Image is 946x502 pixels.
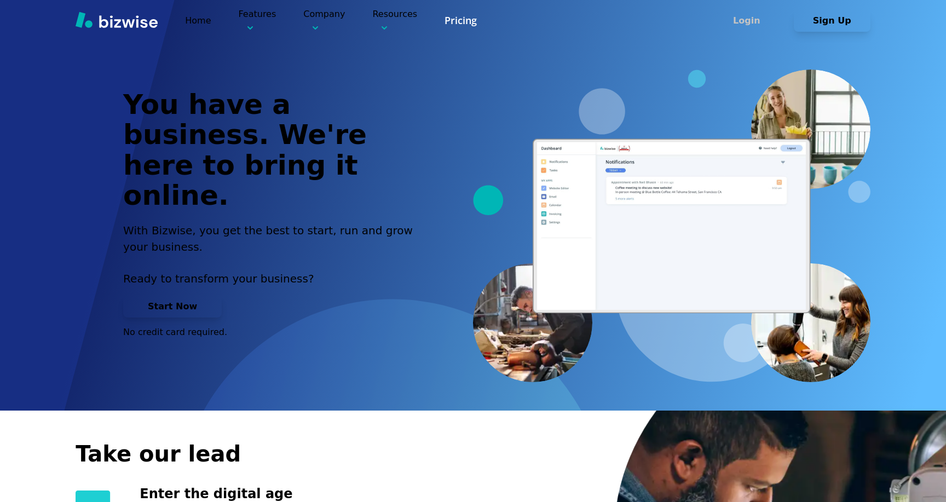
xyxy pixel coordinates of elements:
p: Resources [372,8,417,33]
h2: With Bizwise, you get the best to start, run and grow your business. [123,222,425,255]
button: Start Now [123,296,222,318]
button: Login [708,10,785,32]
h2: Take our lead [76,439,870,469]
a: Home [185,15,211,26]
p: No credit card required. [123,326,425,338]
h1: You have a business. We're here to bring it online. [123,90,425,211]
a: Login [708,15,794,26]
img: Bizwise Logo [76,11,158,28]
a: Pricing [445,14,477,27]
p: Ready to transform your business? [123,270,425,287]
a: Sign Up [794,15,870,26]
p: Company [303,8,345,33]
button: Sign Up [794,10,870,32]
p: Features [238,8,276,33]
a: Start Now [123,301,222,311]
